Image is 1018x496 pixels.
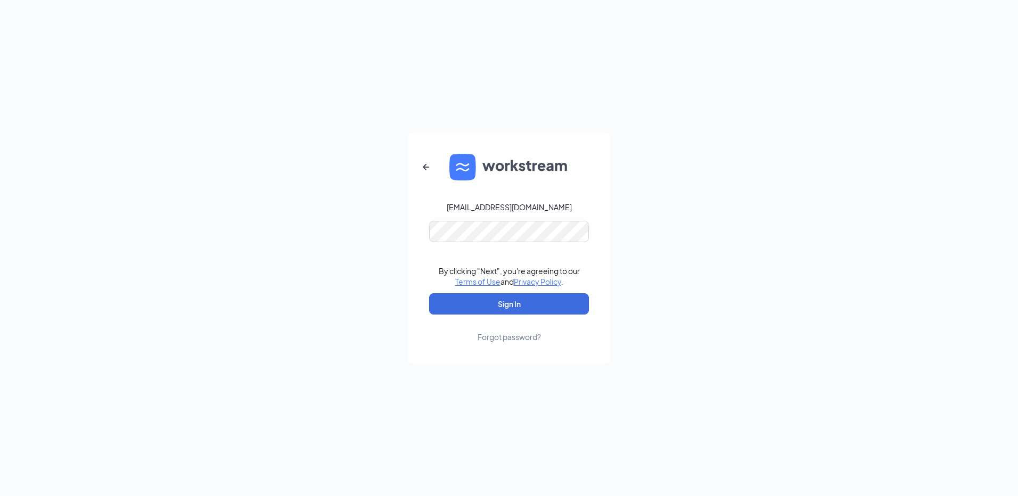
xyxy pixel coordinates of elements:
[478,332,541,342] div: Forgot password?
[420,161,432,173] svg: ArrowLeftNew
[447,202,572,212] div: [EMAIL_ADDRESS][DOMAIN_NAME]
[429,293,589,315] button: Sign In
[413,154,439,180] button: ArrowLeftNew
[514,277,561,286] a: Privacy Policy
[455,277,500,286] a: Terms of Use
[439,266,580,287] div: By clicking "Next", you're agreeing to our and .
[449,154,569,180] img: WS logo and Workstream text
[478,315,541,342] a: Forgot password?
